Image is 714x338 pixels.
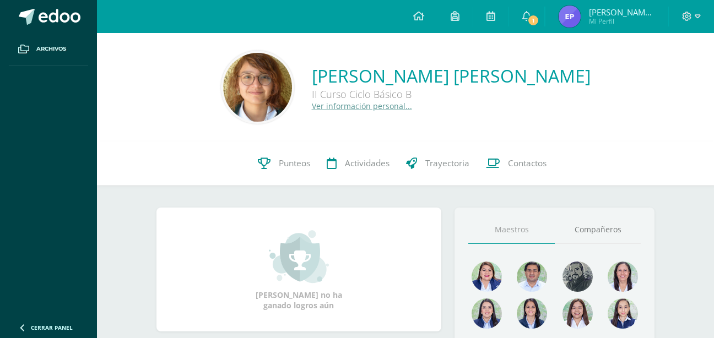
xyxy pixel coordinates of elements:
img: 1e7bfa517bf798cc96a9d855bf172288.png [517,261,547,292]
img: 89f2e03b1d2a82a6f74aee9c16210f7b.png [223,53,292,122]
img: achievement_small.png [269,229,329,284]
img: d4e0c534ae446c0d00535d3bb96704e9.png [517,298,547,329]
img: 78f4197572b4db04b380d46154379998.png [608,261,638,292]
span: Trayectoria [425,157,469,169]
img: 4179e05c207095638826b52d0d6e7b97.png [562,261,593,292]
a: Compañeros [555,216,641,244]
a: Punteos [250,141,318,186]
a: Archivos [9,33,88,66]
a: [PERSON_NAME] [PERSON_NAME] [312,64,591,88]
a: Contactos [478,141,555,186]
span: 1 [527,14,539,26]
span: [PERSON_NAME] [PERSON_NAME] [589,7,655,18]
a: Maestros [468,216,555,244]
img: b45ddb5222421435e9e5a0c45b11e8ab.png [559,6,581,28]
img: 1be4a43e63524e8157c558615cd4c825.png [562,298,593,329]
img: 421193c219fb0d09e137c3cdd2ddbd05.png [472,298,502,329]
span: Actividades [345,157,390,169]
div: II Curso Ciclo Básico B [312,88,591,101]
img: 135afc2e3c36cc19cf7f4a6ffd4441d1.png [472,261,502,292]
span: Mi Perfil [589,17,655,26]
span: Punteos [279,157,310,169]
span: Contactos [508,157,547,169]
a: Ver información personal... [312,101,412,111]
a: Actividades [318,141,398,186]
img: e0582db7cc524a9960c08d03de9ec803.png [608,298,638,329]
div: [PERSON_NAME] no ha ganado logros aún [244,229,354,310]
span: Cerrar panel [31,324,73,331]
span: Archivos [36,45,66,53]
a: Trayectoria [398,141,478,186]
